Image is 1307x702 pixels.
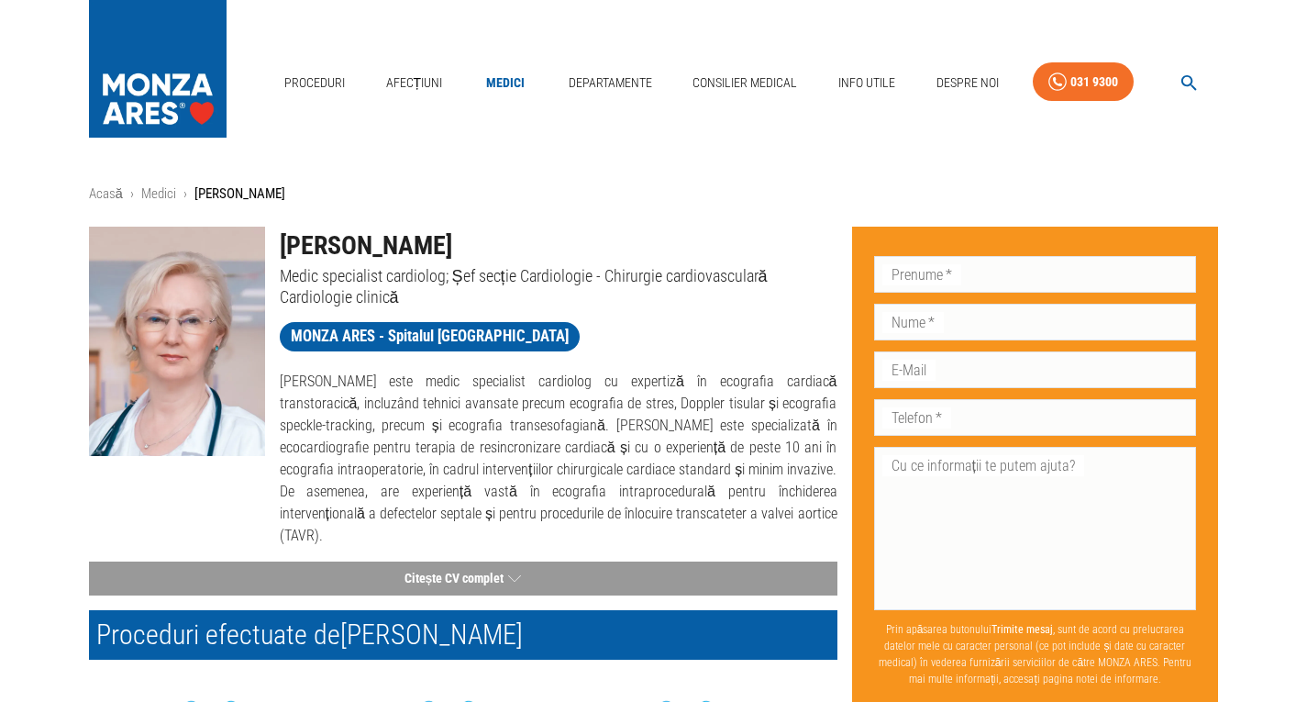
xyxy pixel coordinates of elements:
p: [PERSON_NAME] este medic specialist cardiolog cu expertiză în ecografia cardiacă transtoracică, i... [280,371,837,547]
a: MONZA ARES - Spitalul [GEOGRAPHIC_DATA] [280,322,580,351]
a: Despre Noi [929,64,1006,102]
h1: [PERSON_NAME] [280,227,837,265]
li: › [183,184,187,205]
a: Proceduri [277,64,352,102]
b: Trimite mesaj [991,623,1053,636]
h2: Proceduri efectuate de [PERSON_NAME] [89,610,837,660]
p: [PERSON_NAME] [194,184,285,205]
a: Medici [476,64,535,102]
p: Medic specialist cardiolog; Șef secție Cardiologie - Chirurgie cardiovasculară [280,265,837,286]
img: Dr. Dana Constantinescu [89,227,265,456]
div: 031 9300 [1070,71,1118,94]
nav: breadcrumb [89,184,1219,205]
a: 031 9300 [1033,62,1134,102]
a: Consilier Medical [685,64,804,102]
a: Acasă [89,185,123,202]
span: MONZA ARES - Spitalul [GEOGRAPHIC_DATA] [280,325,580,348]
p: Cardiologie clinică [280,286,837,307]
a: Departamente [561,64,659,102]
button: Citește CV complet [89,562,837,596]
li: › [130,184,134,205]
a: Afecțiuni [379,64,450,102]
p: Prin apăsarea butonului , sunt de acord cu prelucrarea datelor mele cu caracter personal (ce pot ... [874,614,1197,695]
a: Medici [141,185,176,202]
a: Info Utile [831,64,903,102]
